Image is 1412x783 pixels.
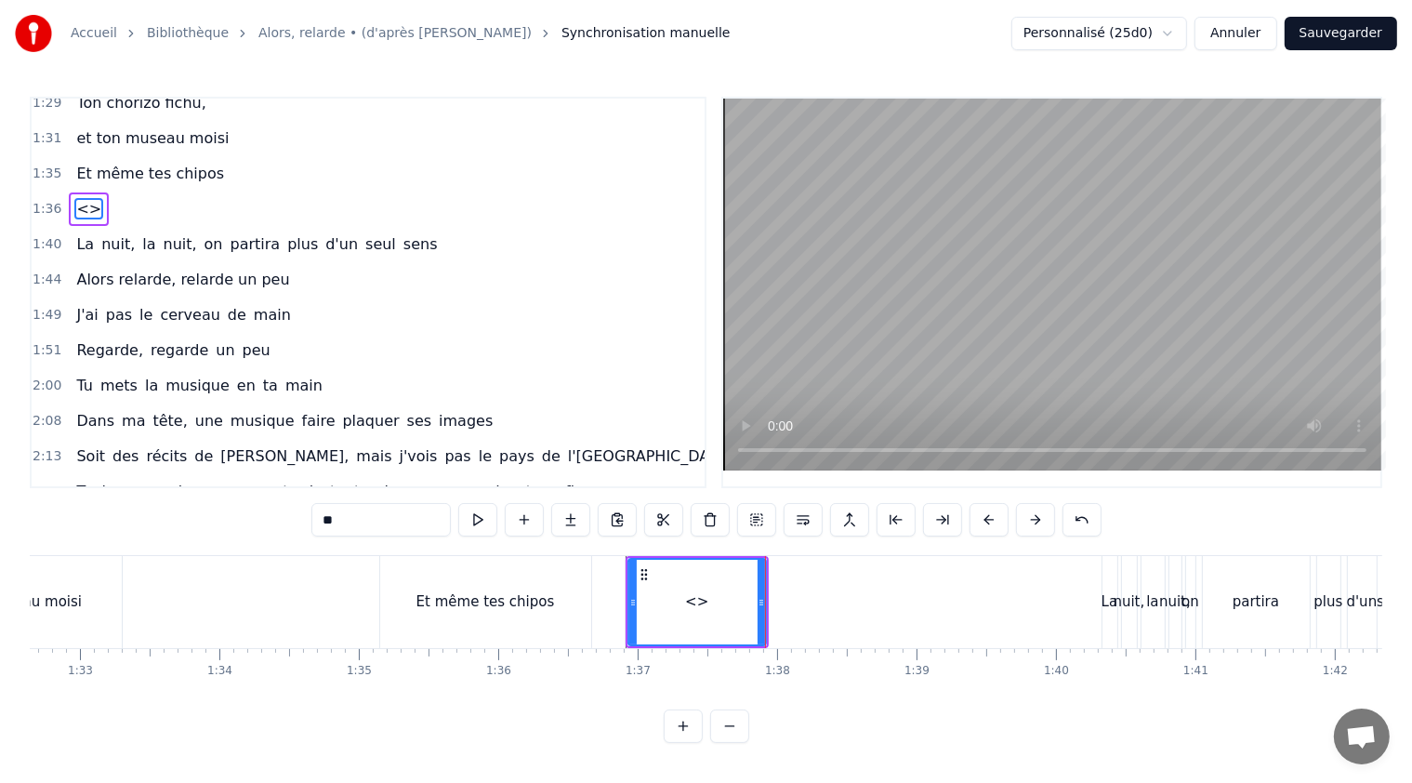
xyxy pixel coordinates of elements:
[74,375,94,396] span: Tu
[1114,591,1145,613] div: nuit,
[33,447,61,466] span: 2:13
[74,198,103,219] span: <>
[33,306,61,325] span: 1:49
[416,591,555,613] div: Et même tes chipos
[1194,17,1276,50] button: Annuler
[71,24,117,43] a: Accueil
[229,233,283,255] span: partira
[151,410,189,431] span: tête,
[33,483,61,501] span: 2:18
[33,200,61,219] span: 1:36
[33,94,61,113] span: 1:29
[1102,591,1118,613] div: La
[192,445,215,467] span: de
[71,24,731,43] nav: breadcrumb
[33,165,61,183] span: 1:35
[164,375,231,396] span: musique
[74,339,145,361] span: Regarde,
[120,410,147,431] span: ma
[68,664,93,679] div: 1:33
[140,233,157,255] span: la
[477,445,494,467] span: le
[1044,664,1069,679] div: 1:40
[33,235,61,254] span: 1:40
[33,271,61,289] span: 1:44
[354,445,393,467] span: mais
[405,410,434,431] span: ses
[328,481,379,502] span: toutes
[300,410,337,431] span: faire
[383,481,408,502] span: les
[33,341,61,360] span: 1:51
[323,233,360,255] span: d'un
[1323,664,1348,679] div: 1:42
[252,304,293,325] span: main
[347,664,372,679] div: 1:35
[537,481,560,502] span: eu
[904,664,930,679] div: 1:39
[402,233,440,255] span: sens
[143,375,160,396] span: la
[193,410,225,431] span: une
[685,591,708,613] div: <>
[561,24,731,43] span: Synchronisation manuelle
[207,664,232,679] div: 1:34
[398,445,440,467] span: j'vois
[203,233,225,255] span: on
[33,412,61,431] span: 2:08
[144,445,189,467] span: récits
[74,304,99,325] span: J'ai
[226,304,248,325] span: de
[149,339,210,361] span: regarde
[626,664,651,679] div: 1:37
[497,445,536,467] span: pays
[74,269,291,290] span: Alors relarde, relarde un peu
[486,664,511,679] div: 1:36
[442,445,472,467] span: pas
[1285,17,1397,50] button: Sauvegarder
[74,481,139,502] span: Toujours
[74,410,116,431] span: Dans
[540,445,562,467] span: de
[1314,591,1343,613] div: plus
[74,163,226,184] span: Et même tes chipos
[411,481,471,502] span: guerres
[104,304,134,325] span: pas
[261,375,280,396] span: ta
[341,410,402,431] span: plaquer
[1377,591,1405,613] div: seul
[1146,591,1158,613] div: la
[285,233,320,255] span: plus
[475,481,502,502] span: qui
[33,129,61,148] span: 1:31
[563,481,586,502] span: fin
[15,15,52,52] img: youka
[1181,591,1199,613] div: on
[1159,591,1191,613] div: nuit,
[258,24,532,43] a: Alors, relarde • (d'après [PERSON_NAME])
[248,481,298,502] span: courts
[99,233,137,255] span: nuit,
[74,92,207,113] span: Ton chorizo fichu,
[1347,591,1378,613] div: d'un
[363,233,398,255] span: seul
[437,410,495,431] span: images
[74,127,231,149] span: et ton museau moisi
[214,339,236,361] span: un
[111,445,140,467] span: des
[1183,664,1208,679] div: 1:41
[235,375,257,396] span: en
[218,445,350,467] span: [PERSON_NAME],
[158,304,221,325] span: cerveau
[144,481,173,502] span: ces
[99,375,139,396] span: mets
[162,233,199,255] span: nuit,
[229,410,297,431] span: musique
[566,445,734,467] span: l'[GEOGRAPHIC_DATA]
[138,304,154,325] span: le
[1233,591,1279,613] div: partira
[33,377,61,395] span: 2:00
[506,481,534,502] span: ont
[302,481,324,502] span: de
[765,664,790,679] div: 1:38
